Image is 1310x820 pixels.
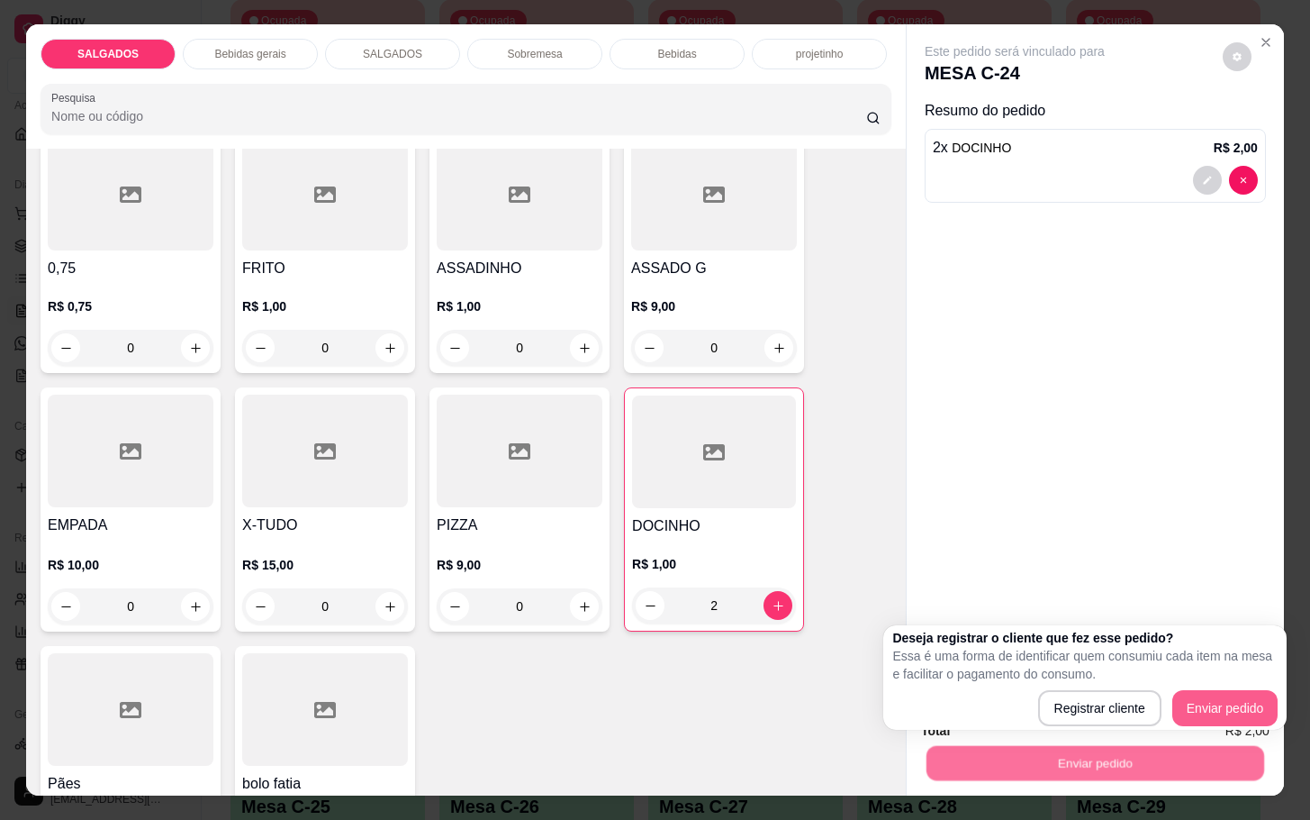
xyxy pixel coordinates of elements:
p: R$ 10,00 [48,556,213,574]
p: Bebidas [657,47,696,61]
p: R$ 15,00 [242,556,408,574]
p: Este pedido será vinculado para [925,42,1105,60]
button: Registrar cliente [1038,690,1161,726]
p: Sobremesa [507,47,562,61]
p: R$ 0,75 [48,297,213,315]
p: R$ 1,00 [632,555,796,573]
p: projetinho [796,47,844,61]
button: decrease-product-quantity [51,592,80,621]
p: SALGADOS [363,47,422,61]
h4: ASSADINHO [437,258,602,279]
h4: Pães [48,773,213,795]
h4: ASSADO G [631,258,797,279]
p: R$ 2,00 [1214,139,1258,157]
button: decrease-product-quantity [246,333,275,362]
button: increase-product-quantity [570,333,599,362]
button: increase-product-quantity [375,592,404,621]
button: increase-product-quantity [764,333,793,362]
h4: bolo fatia [242,773,408,795]
p: MESA C-24 [925,60,1105,86]
button: Enviar pedido [926,745,1264,780]
h2: Deseja registrar o cliente que fez esse pedido? [892,629,1278,647]
button: increase-product-quantity [570,592,599,621]
span: R$ 2,00 [1225,721,1269,741]
strong: Total [921,724,950,738]
input: Pesquisa [51,107,866,125]
p: R$ 9,00 [437,556,602,574]
button: Close [1251,28,1280,57]
p: R$ 9,00 [631,297,797,315]
button: Enviar pedido [1172,690,1278,726]
button: decrease-product-quantity [246,592,275,621]
p: Bebidas gerais [214,47,285,61]
p: R$ 1,00 [242,297,408,315]
h4: 0,75 [48,258,213,279]
button: decrease-product-quantity [51,333,80,362]
p: 2 x [933,137,1011,159]
h4: FRITO [242,258,408,279]
label: Pesquisa [51,90,102,105]
h4: EMPADA [48,515,213,536]
button: decrease-product-quantity [1229,166,1258,195]
button: increase-product-quantity [181,592,210,621]
h4: X-TUDO [242,515,408,536]
button: increase-product-quantity [181,333,210,362]
h4: PIZZA [437,515,602,536]
p: Resumo do pedido [925,100,1266,122]
p: R$ 1,00 [437,297,602,315]
button: decrease-product-quantity [440,592,469,621]
span: DOCINHO [952,141,1011,155]
button: decrease-product-quantity [1223,42,1251,71]
button: increase-product-quantity [763,591,792,620]
p: SALGADOS [77,47,139,61]
h4: DOCINHO [632,515,796,537]
button: increase-product-quantity [375,333,404,362]
button: decrease-product-quantity [1193,166,1222,195]
button: decrease-product-quantity [636,591,664,620]
button: decrease-product-quantity [635,333,664,362]
button: decrease-product-quantity [440,333,469,362]
p: Essa é uma forma de identificar quem consumiu cada item na mesa e facilitar o pagamento do consumo. [892,647,1278,683]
